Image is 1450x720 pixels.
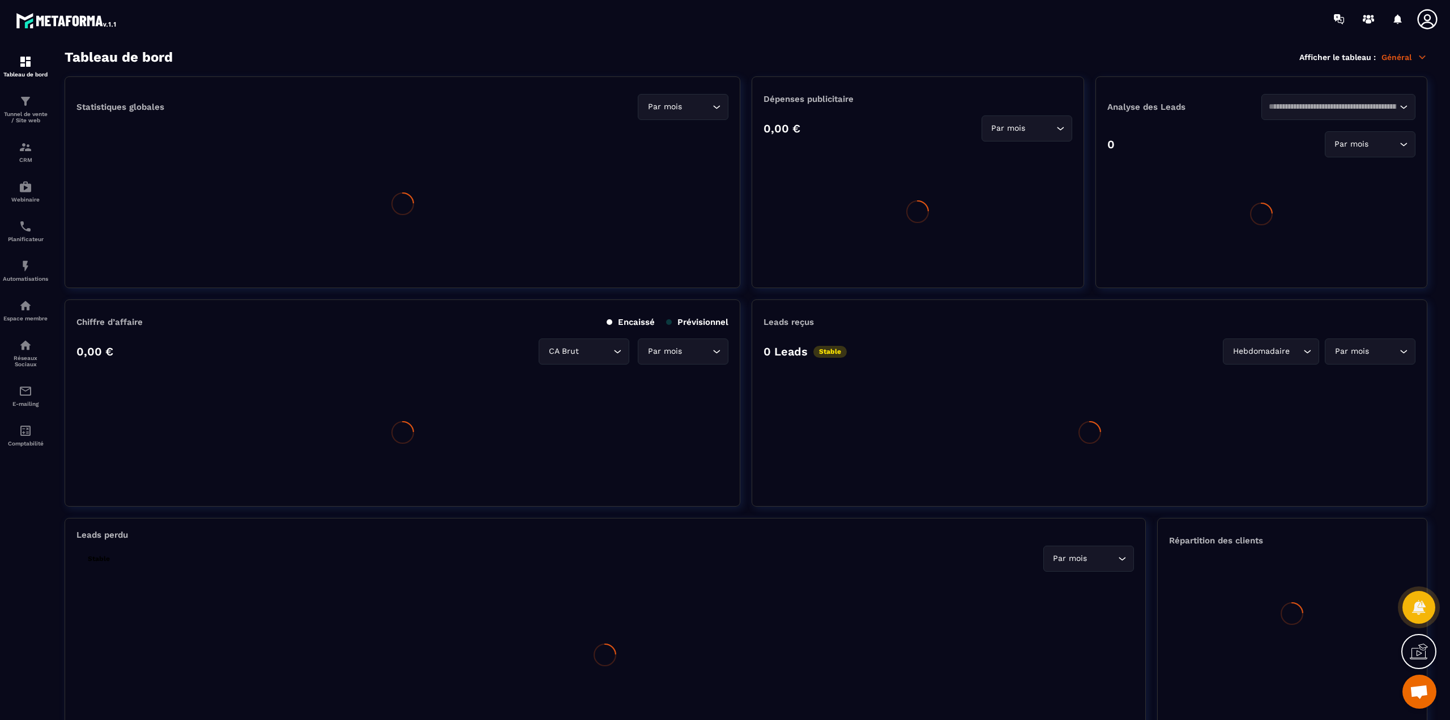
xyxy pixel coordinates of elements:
[3,196,48,203] p: Webinaire
[1090,552,1115,565] input: Search for option
[1402,675,1436,709] a: Mở cuộc trò chuyện
[1332,345,1371,358] span: Par mois
[1381,52,1427,62] p: Général
[19,180,32,194] img: automations
[3,401,48,407] p: E-mailing
[76,345,113,358] p: 0,00 €
[1371,345,1397,358] input: Search for option
[684,101,710,113] input: Search for option
[764,317,814,327] p: Leads reçus
[19,220,32,233] img: scheduler
[16,10,118,31] img: logo
[607,317,655,327] p: Encaissé
[65,49,173,65] h3: Tableau de bord
[3,111,48,123] p: Tunnel de vente / Site web
[19,55,32,68] img: formation
[3,251,48,290] a: automationsautomationsAutomatisations
[19,384,32,398] img: email
[3,415,48,455] a: accountantaccountantComptabilité
[19,95,32,108] img: formation
[1269,101,1397,113] input: Search for option
[638,94,728,120] div: Search for option
[19,140,32,154] img: formation
[19,259,32,273] img: automations
[82,553,116,565] p: Stable
[1325,338,1415,365] div: Search for option
[813,346,847,358] p: Stable
[76,102,164,112] p: Statistiques globales
[3,276,48,282] p: Automatisations
[539,338,629,365] div: Search for option
[645,345,684,358] span: Par mois
[19,424,32,438] img: accountant
[3,86,48,132] a: formationformationTunnel de vente / Site web
[3,290,48,330] a: automationsautomationsEspace membre
[1299,53,1376,62] p: Afficher le tableau :
[546,345,581,358] span: CA Brut
[1169,535,1415,546] p: Répartition des clients
[3,71,48,78] p: Tableau de bord
[666,317,728,327] p: Prévisionnel
[1107,102,1261,112] p: Analyse des Leads
[1371,138,1397,151] input: Search for option
[645,101,684,113] span: Par mois
[1325,131,1415,157] div: Search for option
[1261,94,1415,120] div: Search for option
[76,317,143,327] p: Chiffre d’affaire
[3,172,48,211] a: automationsautomationsWebinaire
[1043,546,1134,572] div: Search for option
[1051,552,1090,565] span: Par mois
[3,315,48,322] p: Espace membre
[3,236,48,242] p: Planificateur
[3,132,48,172] a: formationformationCRM
[1292,345,1300,358] input: Search for option
[581,345,611,358] input: Search for option
[1028,122,1054,135] input: Search for option
[1223,338,1319,365] div: Search for option
[3,330,48,376] a: social-networksocial-networkRéseaux Sociaux
[989,122,1028,135] span: Par mois
[3,157,48,163] p: CRM
[19,299,32,312] img: automations
[764,122,800,135] p: 0,00 €
[3,355,48,367] p: Réseaux Sociaux
[3,440,48,447] p: Comptabilité
[764,345,808,358] p: 0 Leads
[3,376,48,415] a: emailemailE-mailing
[3,211,48,251] a: schedulerschedulerPlanificateur
[19,338,32,352] img: social-network
[982,115,1072,142] div: Search for option
[76,530,128,540] p: Leads perdu
[764,94,1072,104] p: Dépenses publicitaire
[1332,138,1371,151] span: Par mois
[3,46,48,86] a: formationformationTableau de bord
[1107,138,1115,151] p: 0
[1230,345,1292,358] span: Hebdomadaire
[684,345,710,358] input: Search for option
[638,338,728,365] div: Search for option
